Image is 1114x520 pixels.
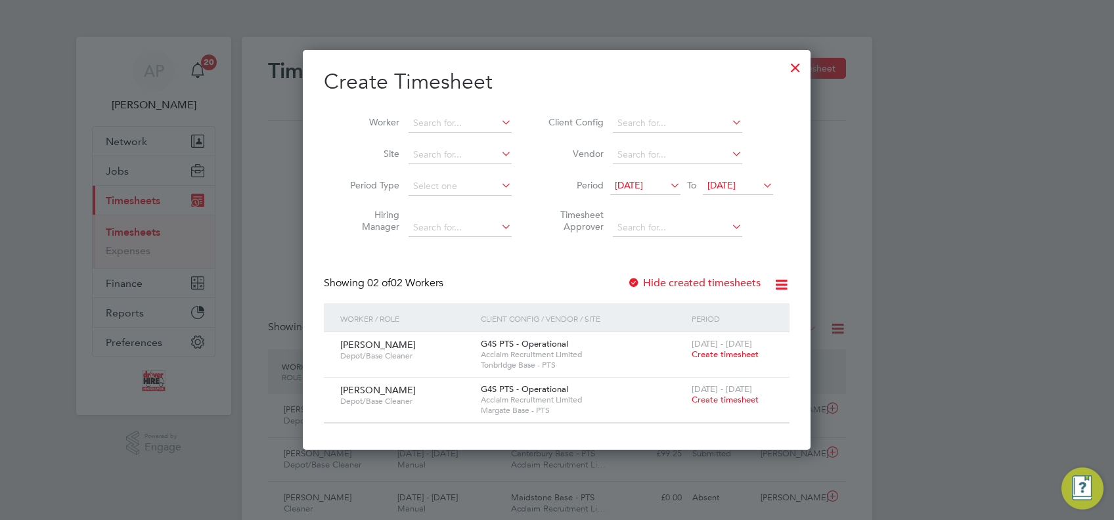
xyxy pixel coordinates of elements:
[337,303,478,334] div: Worker / Role
[367,276,391,290] span: 02 of
[481,395,685,405] span: Acclaim Recruitment Limited
[324,68,790,96] h2: Create Timesheet
[324,276,446,290] div: Showing
[1061,467,1103,509] button: Engage Resource Center
[367,276,443,290] span: 02 Workers
[615,179,643,191] span: [DATE]
[707,179,736,191] span: [DATE]
[545,148,604,160] label: Vendor
[545,209,604,232] label: Timesheet Approver
[692,338,752,349] span: [DATE] - [DATE]
[613,219,742,237] input: Search for...
[481,383,568,395] span: G4S PTS - Operational
[340,339,416,351] span: [PERSON_NAME]
[692,394,759,405] span: Create timesheet
[409,219,512,237] input: Search for...
[478,303,688,334] div: Client Config / Vendor / Site
[340,116,399,128] label: Worker
[692,383,752,395] span: [DATE] - [DATE]
[481,360,685,370] span: Tonbridge Base - PTS
[409,177,512,196] input: Select one
[692,349,759,360] span: Create timesheet
[481,405,685,416] span: Margate Base - PTS
[627,276,761,290] label: Hide created timesheets
[613,146,742,164] input: Search for...
[409,146,512,164] input: Search for...
[613,114,742,133] input: Search for...
[340,179,399,191] label: Period Type
[409,114,512,133] input: Search for...
[683,177,700,194] span: To
[688,303,776,334] div: Period
[340,148,399,160] label: Site
[481,349,685,360] span: Acclaim Recruitment Limited
[545,116,604,128] label: Client Config
[340,209,399,232] label: Hiring Manager
[340,384,416,396] span: [PERSON_NAME]
[340,396,471,406] span: Depot/Base Cleaner
[545,179,604,191] label: Period
[340,351,471,361] span: Depot/Base Cleaner
[481,338,568,349] span: G4S PTS - Operational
